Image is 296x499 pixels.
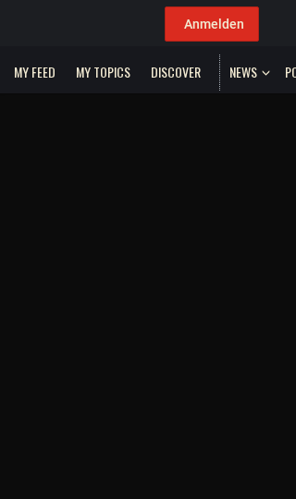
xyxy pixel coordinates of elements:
span: My Feed [14,64,55,80]
button: Anmelden [165,6,259,42]
span: Anmelden [184,17,244,31]
span: My topics [76,64,130,80]
a: News [220,55,266,91]
button: News [220,46,276,91]
span: News [229,64,257,80]
span: Discover [151,64,201,80]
